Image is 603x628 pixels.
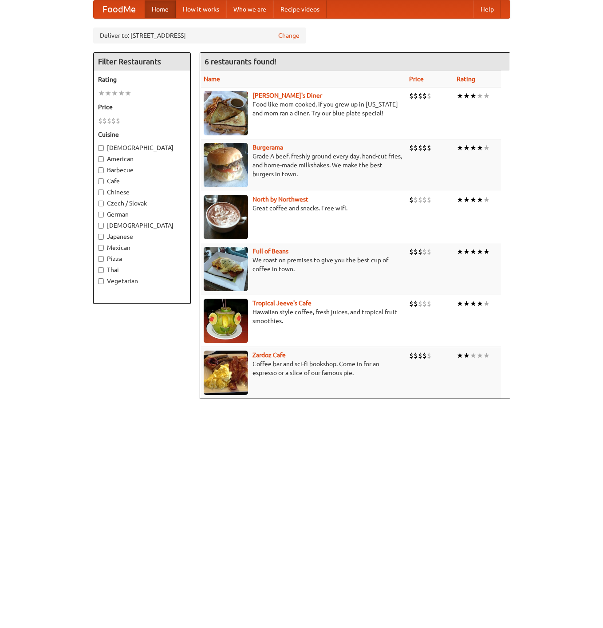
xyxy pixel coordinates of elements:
[427,299,431,308] li: $
[98,256,104,262] input: Pizza
[477,351,483,360] li: ★
[94,53,190,71] h4: Filter Restaurants
[414,195,418,205] li: $
[483,91,490,101] li: ★
[252,92,322,99] a: [PERSON_NAME]'s Diner
[98,267,104,273] input: Thai
[414,299,418,308] li: $
[252,144,283,151] a: Burgerama
[463,91,470,101] li: ★
[418,247,422,257] li: $
[418,143,422,153] li: $
[98,245,104,251] input: Mexican
[98,154,186,163] label: American
[409,91,414,101] li: $
[470,351,477,360] li: ★
[414,143,418,153] li: $
[105,88,111,98] li: ★
[204,351,248,395] img: zardoz.jpg
[483,299,490,308] li: ★
[98,199,186,208] label: Czech / Slovak
[278,31,300,40] a: Change
[98,177,186,186] label: Cafe
[409,143,414,153] li: $
[98,212,104,217] input: German
[457,351,463,360] li: ★
[418,91,422,101] li: $
[204,75,220,83] a: Name
[477,299,483,308] li: ★
[457,299,463,308] li: ★
[414,351,418,360] li: $
[98,232,186,241] label: Japanese
[427,143,431,153] li: $
[483,247,490,257] li: ★
[409,195,414,205] li: $
[463,195,470,205] li: ★
[98,190,104,195] input: Chinese
[204,91,248,135] img: sallys.jpg
[457,91,463,101] li: ★
[427,247,431,257] li: $
[98,166,186,174] label: Barbecue
[422,143,427,153] li: $
[273,0,327,18] a: Recipe videos
[418,195,422,205] li: $
[107,116,111,126] li: $
[463,299,470,308] li: ★
[111,88,118,98] li: ★
[422,195,427,205] li: $
[98,145,104,151] input: [DEMOGRAPHIC_DATA]
[470,91,477,101] li: ★
[118,88,125,98] li: ★
[409,299,414,308] li: $
[204,100,402,118] p: Food like mom cooked, if you grew up in [US_STATE] and mom ran a diner. Try our blue plate special!
[470,299,477,308] li: ★
[176,0,226,18] a: How it works
[463,143,470,153] li: ★
[94,0,145,18] a: FoodMe
[98,254,186,263] label: Pizza
[98,210,186,219] label: German
[427,91,431,101] li: $
[409,351,414,360] li: $
[409,75,424,83] a: Price
[252,300,311,307] b: Tropical Jeeve's Cafe
[204,299,248,343] img: jeeves.jpg
[205,57,276,66] ng-pluralize: 6 restaurants found!
[204,359,402,377] p: Coffee bar and sci-fi bookshop. Come in for an espresso or a slice of our famous pie.
[463,351,470,360] li: ★
[477,247,483,257] li: ★
[125,88,131,98] li: ★
[98,143,186,152] label: [DEMOGRAPHIC_DATA]
[145,0,176,18] a: Home
[252,248,288,255] b: Full of Beans
[98,156,104,162] input: American
[98,276,186,285] label: Vegetarian
[98,75,186,84] h5: Rating
[204,152,402,178] p: Grade A beef, freshly ground every day, hand-cut fries, and home-made milkshakes. We make the bes...
[477,91,483,101] li: ★
[98,116,102,126] li: $
[204,308,402,325] p: Hawaiian style coffee, fresh juices, and tropical fruit smoothies.
[483,351,490,360] li: ★
[102,116,107,126] li: $
[422,351,427,360] li: $
[477,143,483,153] li: ★
[470,247,477,257] li: ★
[98,178,104,184] input: Cafe
[252,196,308,203] a: North by Northwest
[204,256,402,273] p: We roast on premises to give you the best cup of coffee in town.
[204,195,248,239] img: north.jpg
[98,243,186,252] label: Mexican
[463,247,470,257] li: ★
[470,143,477,153] li: ★
[93,28,306,43] div: Deliver to: [STREET_ADDRESS]
[98,265,186,274] label: Thai
[457,75,475,83] a: Rating
[483,195,490,205] li: ★
[204,143,248,187] img: burgerama.jpg
[422,299,427,308] li: $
